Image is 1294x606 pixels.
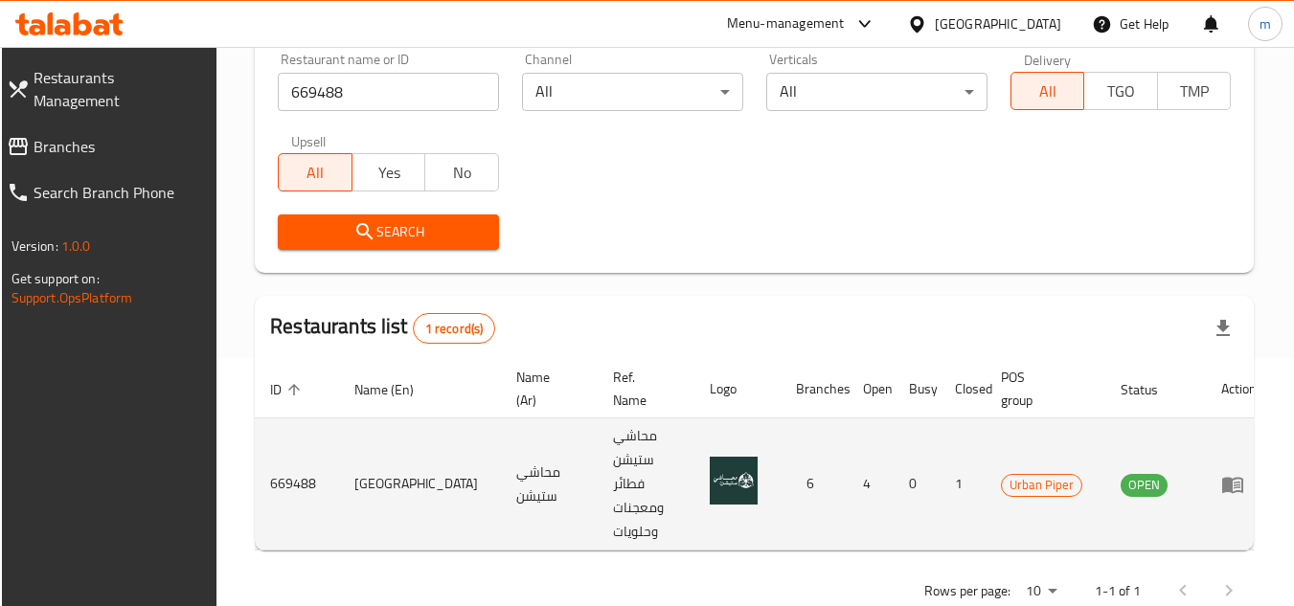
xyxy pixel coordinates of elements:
span: OPEN [1121,474,1168,496]
label: Delivery [1024,53,1072,66]
span: All [286,159,345,187]
button: No [424,153,499,191]
table: enhanced table [255,360,1272,550]
button: TMP [1157,72,1232,110]
button: TGO [1083,72,1158,110]
td: محاشي ستيشن [501,418,598,550]
td: 0 [894,418,940,550]
span: Get support on: [11,266,100,291]
div: Total records count [413,313,496,344]
div: Rows per page: [1018,577,1064,606]
td: [GEOGRAPHIC_DATA] [339,418,501,550]
span: Yes [360,159,419,187]
p: 1-1 of 1 [1095,579,1141,603]
span: Name (Ar) [516,366,575,412]
span: Status [1121,378,1183,401]
p: Rows per page: [924,579,1010,603]
span: TMP [1166,78,1224,105]
span: Search [293,220,484,244]
button: Yes [352,153,426,191]
h2: Restaurants list [270,312,495,344]
div: Export file [1200,305,1246,351]
th: Busy [894,360,940,418]
div: Menu [1221,473,1257,496]
th: Open [848,360,894,418]
th: Action [1206,360,1272,418]
div: OPEN [1121,474,1168,497]
span: No [433,159,491,187]
button: All [278,153,352,191]
div: All [522,73,743,111]
span: Search Branch Phone [34,181,203,204]
th: Closed [940,360,986,418]
td: 669488 [255,418,339,550]
a: Support.OpsPlatform [11,285,133,310]
input: Search for restaurant name or ID.. [278,73,499,111]
span: Urban Piper [1002,474,1081,496]
div: All [766,73,988,111]
div: [GEOGRAPHIC_DATA] [935,13,1061,34]
button: Search [278,214,499,250]
label: Upsell [291,134,327,147]
td: 6 [781,418,848,550]
span: ID [270,378,306,401]
th: Logo [694,360,781,418]
span: TGO [1092,78,1150,105]
span: POS group [1001,366,1082,412]
span: Ref. Name [613,366,671,412]
div: Menu-management [727,12,845,35]
img: Mahashi Station [710,457,758,505]
span: Branches [34,135,203,158]
span: Restaurants Management [34,66,203,112]
span: Name (En) [354,378,439,401]
td: 1 [940,418,986,550]
button: All [1010,72,1085,110]
td: 4 [848,418,894,550]
span: 1.0.0 [61,234,91,258]
td: محاشي ستيشن فطائر ومعجنات وحلويات [598,418,694,550]
th: Branches [781,360,848,418]
span: m [1260,13,1271,34]
span: 1 record(s) [414,320,495,338]
span: All [1019,78,1078,105]
span: Version: [11,234,58,258]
